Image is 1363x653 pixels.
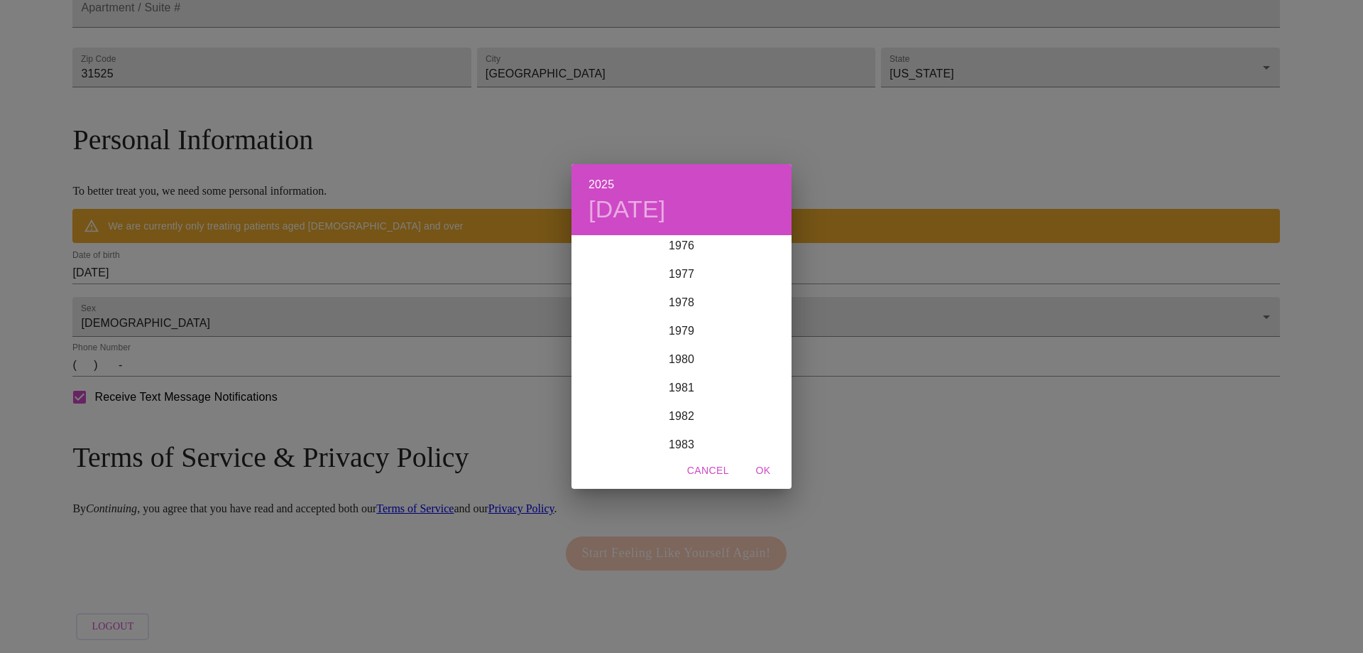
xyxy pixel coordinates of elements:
div: 1978 [571,288,792,317]
div: 1981 [571,374,792,402]
div: 1977 [571,260,792,288]
div: 1982 [571,402,792,431]
div: 1983 [571,431,792,459]
button: Cancel [681,458,735,484]
span: OK [746,462,780,480]
div: 1976 [571,232,792,260]
span: Cancel [687,462,729,480]
button: 2025 [589,175,614,195]
div: 1980 [571,345,792,374]
button: OK [740,458,786,484]
div: 1979 [571,317,792,345]
button: [DATE] [589,195,666,225]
